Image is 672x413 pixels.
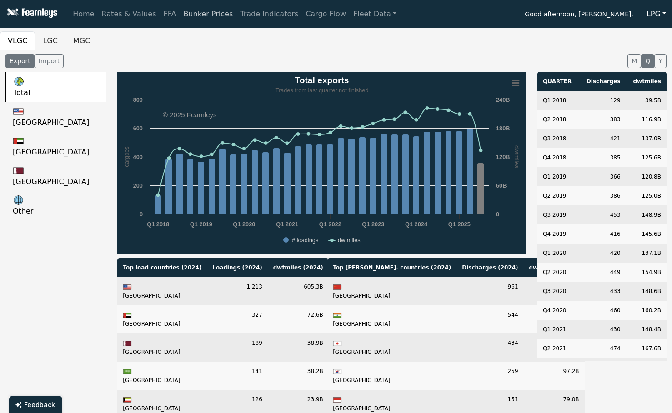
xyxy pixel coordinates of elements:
[180,5,236,23] a: Bunker Prices
[147,221,170,228] text: Q1 2018
[579,282,626,301] td: 433
[641,54,654,68] button: Q
[579,320,626,339] td: 430
[65,31,98,50] button: MGC
[537,72,579,91] th: QUARTER
[338,237,361,244] text: dwtmiles
[579,148,626,167] td: 385
[627,54,641,68] button: M
[626,358,667,377] td: 167.8B
[626,244,667,263] td: 137.1B
[524,277,585,305] td: 375.0B
[5,191,106,220] a: Other
[537,167,579,186] td: Q1 2019
[295,75,349,85] text: Total exports
[327,277,456,305] td: [GEOGRAPHIC_DATA]
[207,258,268,277] th: Loadings ( 2024 )
[626,91,667,110] td: 39.5B
[5,102,106,132] a: [GEOGRAPHIC_DATA]
[579,205,626,224] td: 453
[579,263,626,282] td: 449
[514,145,521,168] text: dwtmiles
[579,244,626,263] td: 420
[69,5,98,23] a: Home
[537,91,579,110] td: Q1 2018
[276,87,369,94] tspan: Trades from last quarter not finished
[456,305,523,333] td: 544
[537,263,579,282] td: Q2 2020
[579,167,626,186] td: 366
[537,339,579,358] td: Q2 2021
[123,146,130,167] text: cargoes
[236,5,302,23] a: Trade Indicators
[117,362,207,390] td: [GEOGRAPHIC_DATA]
[537,358,579,377] td: Q3 2021
[5,132,106,161] a: [GEOGRAPHIC_DATA]
[302,5,350,23] a: Cargo Flow
[268,305,329,333] td: 72.6B
[5,72,106,102] a: Total
[448,221,471,228] text: Q1 2025
[537,186,579,205] td: Q2 2019
[626,339,667,358] td: 167.6B
[456,333,523,362] td: 434
[292,237,318,244] text: # loadings
[524,258,585,277] th: dwtmiles ( 2024 )
[626,72,667,91] th: dwtmiles
[5,161,106,191] a: [GEOGRAPHIC_DATA]
[327,305,456,333] td: [GEOGRAPHIC_DATA]
[537,282,579,301] td: Q3 2020
[537,301,579,320] td: Q4 2020
[133,154,143,160] text: 400
[537,148,579,167] td: Q4 2018
[207,333,268,362] td: 189
[362,221,385,228] text: Q1 2023
[626,110,667,129] td: 116.9B
[579,224,626,244] td: 416
[268,277,329,305] td: 605.3B
[117,333,207,362] td: [GEOGRAPHIC_DATA]
[327,258,456,277] th: Top [PERSON_NAME]. countries ( 2024 )
[405,221,428,228] text: Q1 2024
[496,125,510,132] text: 180B
[496,182,507,189] text: 60B
[579,110,626,129] td: 383
[537,320,579,339] td: Q1 2021
[626,282,667,301] td: 148.6B
[140,211,143,218] text: 0
[626,148,667,167] td: 125.6B
[350,5,400,23] a: Fleet Data
[641,5,672,23] button: LPG
[207,362,268,390] td: 141
[117,305,207,333] td: [GEOGRAPHIC_DATA]
[319,221,341,228] text: Q1 2022
[626,224,667,244] td: 145.6B
[456,362,523,390] td: 259
[456,258,523,277] th: Discharges ( 2024 )
[160,5,180,23] a: FFA
[268,333,329,362] td: 38.9B
[579,72,626,91] th: Discharges
[5,8,57,20] img: Fearnleys Logo
[276,221,299,228] text: Q1 2021
[268,258,329,277] th: dwtmiles ( 2024 )
[654,54,667,68] button: Y
[626,129,667,148] td: 137.0B
[133,182,143,189] text: 200
[117,258,207,277] th: Top load countries ( 2024 )
[626,167,667,186] td: 120.8B
[626,186,667,205] td: 125.0B
[327,362,456,390] td: [GEOGRAPHIC_DATA]
[5,54,35,68] button: Export
[537,110,579,129] td: Q2 2018
[268,362,329,390] td: 38.2B
[117,277,207,305] td: [GEOGRAPHIC_DATA]
[456,277,523,305] td: 961
[579,91,626,110] td: 129
[98,5,160,23] a: Rates & Values
[496,96,510,103] text: 240B
[233,221,256,228] text: Q1 2020
[537,244,579,263] td: Q1 2020
[537,205,579,224] td: Q3 2019
[525,7,633,23] span: Good afternoon, [PERSON_NAME].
